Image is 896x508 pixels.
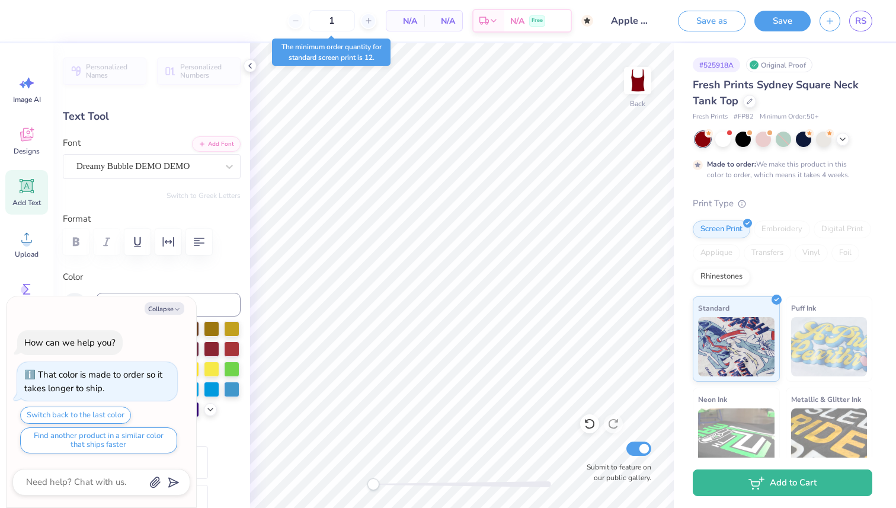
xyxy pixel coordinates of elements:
button: Collapse [145,302,184,315]
span: N/A [510,15,524,27]
button: Personalized Names [63,57,146,85]
input: Untitled Design [602,9,660,33]
label: Format [63,212,241,226]
div: Text Tool [63,108,241,124]
span: N/A [431,15,455,27]
a: RS [849,11,872,31]
div: Rhinestones [693,268,750,286]
input: e.g. 7428 c [96,293,241,317]
div: The minimum order quantity for standard screen print is 12. [272,39,391,66]
span: Upload [15,250,39,259]
span: Personalized Numbers [180,63,233,79]
span: RS [855,14,866,28]
span: Neon Ink [698,393,727,405]
button: Add to Cart [693,469,872,496]
div: Original Proof [746,57,812,72]
button: Switch back to the last color [20,407,131,424]
span: Minimum Order: 50 + [760,112,819,122]
div: Vinyl [795,244,828,262]
label: Color [63,270,241,284]
img: Metallic & Glitter Ink [791,408,868,468]
button: Personalized Numbers [157,57,241,85]
span: Standard [698,302,729,314]
div: That color is made to order so it takes longer to ship. [24,369,162,394]
div: How can we help you? [24,337,116,349]
img: Back [626,69,649,92]
button: Switch to Greek Letters [167,191,241,200]
div: Accessibility label [367,478,379,490]
span: Add Text [12,198,41,207]
img: Puff Ink [791,317,868,376]
span: Metallic & Glitter Ink [791,393,861,405]
button: Save [754,11,811,31]
div: Foil [831,244,859,262]
img: Standard [698,317,775,376]
div: Embroidery [754,221,810,238]
span: Personalized Names [86,63,139,79]
div: Applique [693,244,740,262]
span: Puff Ink [791,302,816,314]
span: Fresh Prints Sydney Square Neck Tank Top [693,78,859,108]
input: – – [309,10,355,31]
div: We make this product in this color to order, which means it takes 4 weeks. [707,159,853,180]
span: # FP82 [734,112,754,122]
span: Free [532,17,543,25]
div: Transfers [744,244,791,262]
div: Screen Print [693,221,750,238]
img: Neon Ink [698,408,775,468]
span: N/A [393,15,417,27]
button: Add Font [192,136,241,152]
strong: Made to order: [707,159,756,169]
label: Submit to feature on our public gallery. [580,462,651,483]
span: Image AI [13,95,41,104]
span: Designs [14,146,40,156]
div: Print Type [693,197,872,210]
div: Back [630,98,645,109]
button: Find another product in a similar color that ships faster [20,427,177,453]
span: Fresh Prints [693,112,728,122]
div: Digital Print [814,221,871,238]
div: # 525918A [693,57,740,72]
label: Font [63,136,81,150]
button: Save as [678,11,745,31]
